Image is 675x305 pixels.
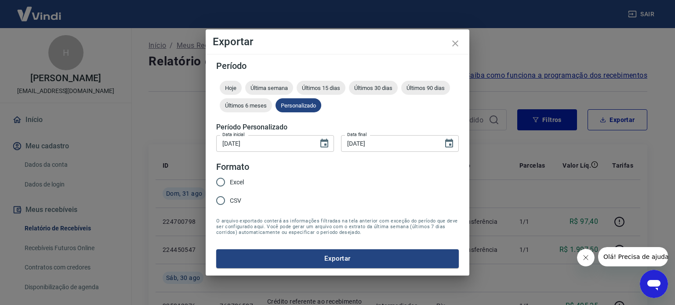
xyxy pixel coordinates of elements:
label: Data final [347,131,367,138]
div: Hoje [220,81,242,95]
span: Última semana [245,85,293,91]
button: Choose date, selected date is 31 de ago de 2025 [440,135,458,152]
h5: Período Personalizado [216,123,459,132]
span: Últimos 30 dias [349,85,398,91]
span: CSV [230,196,241,205]
span: Personalizado [276,102,321,109]
input: DD/MM/YYYY [341,135,437,151]
span: Hoje [220,85,242,91]
legend: Formato [216,161,249,173]
input: DD/MM/YYYY [216,135,312,151]
iframe: Botão para abrir a janela de mensagens [640,270,668,298]
span: Olá! Precisa de ajuda? [5,6,74,13]
button: Exportar [216,249,459,268]
div: Última semana [245,81,293,95]
span: O arquivo exportado conterá as informações filtradas na tela anterior com exceção do período que ... [216,218,459,235]
button: Choose date, selected date is 1 de ago de 2025 [316,135,333,152]
div: Últimos 6 meses [220,98,272,112]
h4: Exportar [213,36,462,47]
iframe: Fechar mensagem [577,249,595,266]
span: Últimos 15 dias [297,85,345,91]
label: Data inicial [222,131,245,138]
div: Últimos 30 dias [349,81,398,95]
div: Personalizado [276,98,321,112]
div: Últimos 90 dias [401,81,450,95]
button: close [445,33,466,54]
h5: Período [216,61,459,70]
span: Últimos 6 meses [220,102,272,109]
div: Últimos 15 dias [297,81,345,95]
span: Últimos 90 dias [401,85,450,91]
iframe: Mensagem da empresa [598,247,668,266]
span: Excel [230,178,244,187]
